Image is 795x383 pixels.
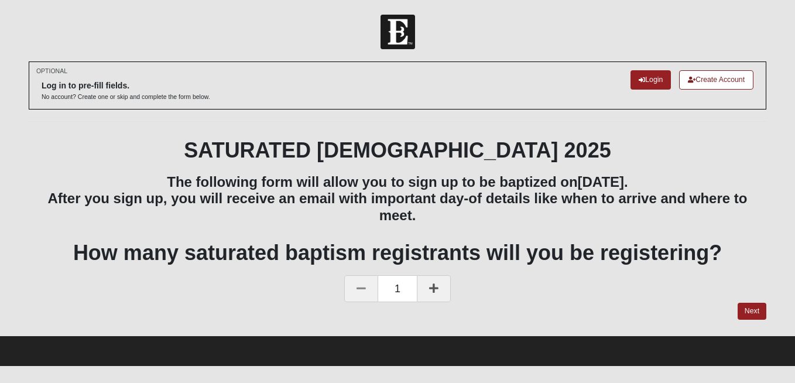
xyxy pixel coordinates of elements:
img: Church of Eleven22 Logo [381,15,415,49]
h1: How many saturated baptism registrants will you be registering? [29,240,766,265]
p: No account? Create one or skip and complete the form below. [42,93,210,101]
a: Create Account [679,70,753,90]
a: Next [738,303,766,320]
small: OPTIONAL [36,67,67,76]
h6: Log in to pre-fill fields. [42,81,210,91]
h3: The following form will allow you to sign up to be baptized on After you sign up, you will receiv... [29,174,766,224]
h1: SATURATED [DEMOGRAPHIC_DATA] 2025 [29,138,766,163]
b: [DATE]. [578,174,628,190]
span: 1 [378,275,417,302]
a: Login [630,70,671,90]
